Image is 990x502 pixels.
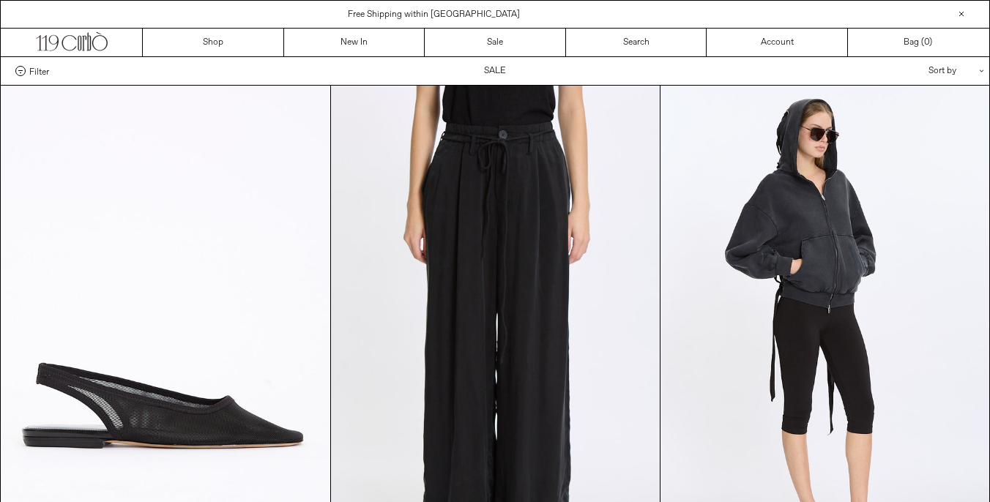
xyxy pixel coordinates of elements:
a: Sale [425,29,566,56]
span: 0 [924,37,929,48]
a: Bag () [848,29,989,56]
span: ) [924,36,932,49]
div: Sort by [843,57,975,85]
a: Search [566,29,707,56]
a: Shop [143,29,284,56]
a: Account [707,29,848,56]
a: Free Shipping within [GEOGRAPHIC_DATA] [348,9,520,20]
a: New In [284,29,425,56]
span: Filter [29,66,49,76]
